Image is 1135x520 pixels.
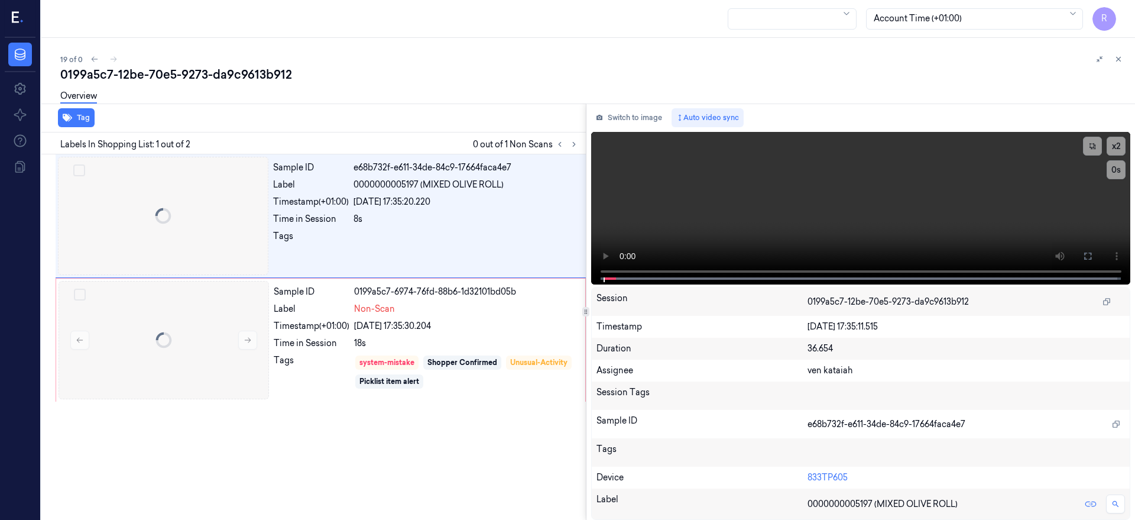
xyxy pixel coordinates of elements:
div: 0199a5c7-6974-76fd-88b6-1d32101bd05b [354,286,578,298]
div: Unusual-Activity [510,357,567,368]
div: Session Tags [596,386,808,405]
div: Time in Session [274,337,349,350]
div: Label [273,179,349,191]
span: 19 of 0 [60,54,83,64]
div: Timestamp [596,321,808,333]
div: 36.654 [808,343,1125,355]
div: Sample ID [273,162,349,174]
div: [DATE] 17:35:20.220 [354,196,579,208]
button: Auto video sync [672,108,744,127]
div: Sample ID [596,415,808,434]
span: Labels In Shopping List: 1 out of 2 [60,138,190,151]
div: Session [596,292,808,311]
div: Sample ID [274,286,349,298]
button: x2 [1107,137,1126,156]
div: system-mistake [359,357,414,368]
button: Switch to image [591,108,667,127]
div: 8s [354,213,579,225]
div: 833TP605 [808,471,1125,484]
div: [DATE] 17:35:11.515 [808,321,1125,333]
span: Non-Scan [354,303,395,315]
span: 0000000005197 (MIXED OLIVE ROLL) [808,498,958,511]
span: 0199a5c7-12be-70e5-9273-da9c9613b912 [808,296,969,308]
div: Account Time (+01:00) [874,12,962,25]
a: Overview [60,90,97,104]
div: Label [274,303,349,315]
div: Tags [274,354,349,390]
div: Shopper Confirmed [427,357,497,368]
div: Assignee [596,364,808,377]
div: 0199a5c7-12be-70e5-9273-da9c9613b912 [60,66,1126,83]
div: Tags [596,443,808,462]
div: Picklist item alert [359,376,419,387]
button: 0s [1107,160,1126,179]
span: e68b732f-e611-34de-84c9-17664faca4e7 [808,418,965,431]
button: Select row [73,164,85,176]
div: 18s [354,337,578,350]
span: 0 out of 1 Non Scans [473,137,581,151]
div: Timestamp (+01:00) [274,320,349,332]
div: Timestamp (+01:00) [273,196,349,208]
button: Tag [58,108,95,127]
div: ven kataiah [808,364,1125,377]
div: Device [596,471,808,484]
div: Time in Session [273,213,349,225]
button: Select row [74,289,86,301]
div: [DATE] 17:35:30.204 [354,320,578,332]
div: Tags [273,230,349,249]
div: e68b732f-e611-34de-84c9-17664faca4e7 [354,162,579,174]
div: Label [596,493,808,515]
button: R [1092,7,1116,31]
span: 0000000005197 (MIXED OLIVE ROLL) [354,179,504,191]
div: Duration [596,343,808,355]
